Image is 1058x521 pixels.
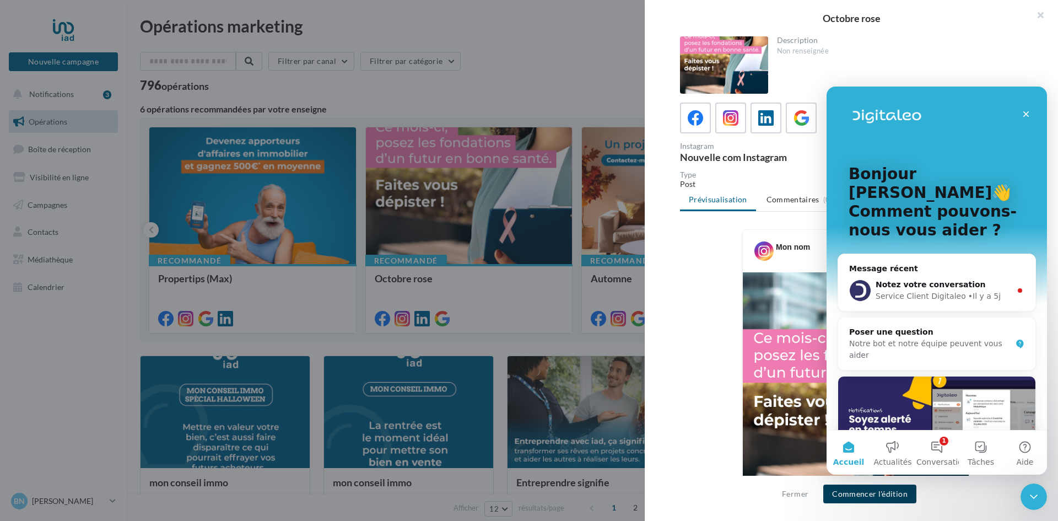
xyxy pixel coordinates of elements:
[1021,484,1047,510] iframe: Intercom live chat
[777,46,1023,56] div: Non renseignée
[766,194,819,205] span: Commentaires
[88,344,132,388] button: Conversations
[680,179,1032,190] div: Post
[190,372,207,379] span: Aide
[44,344,88,388] button: Actualités
[11,289,209,453] div: Ne manquez rien d'important grâce à l'onglet "Notifications" 🔔
[662,13,1040,23] div: Octobre rose
[827,87,1047,475] iframe: Intercom live chat
[680,142,851,150] div: Instagram
[680,171,1032,179] div: Type
[778,487,813,501] button: Fermer
[90,372,145,379] span: Conversations
[823,485,916,503] button: Commencer l'édition
[680,152,851,162] div: Nouvelle com Instagram
[132,344,176,388] button: Tâches
[141,372,168,379] span: Tâches
[823,195,833,204] span: (0)
[7,372,38,379] span: Accueil
[47,372,85,379] span: Actualités
[776,241,810,253] div: Mon nom
[12,290,209,367] img: Ne manquez rien d'important grâce à l'onglet "Notifications" 🔔
[176,344,220,388] button: Aide
[777,36,1023,44] div: Description
[190,18,209,37] div: Fermer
